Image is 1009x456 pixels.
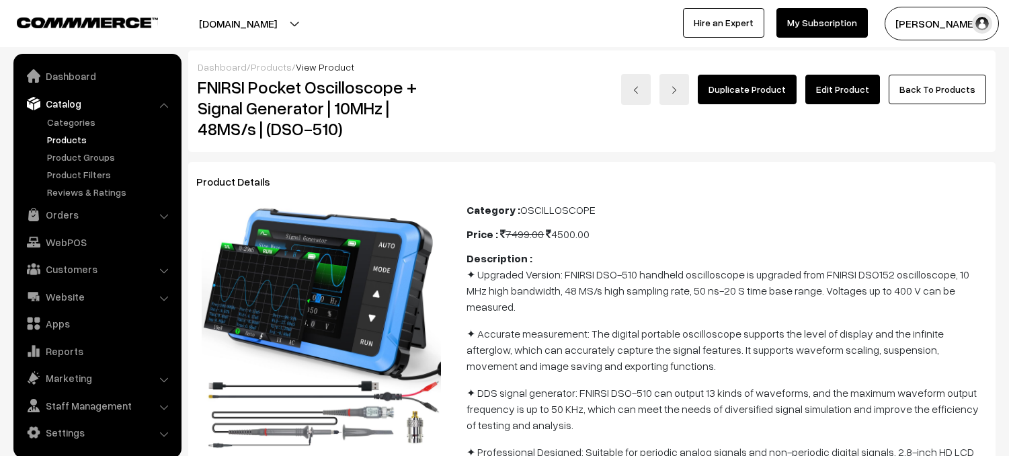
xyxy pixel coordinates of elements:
[251,61,292,73] a: Products
[296,61,354,73] span: View Product
[17,284,177,309] a: Website
[17,17,158,28] img: COMMMERCE
[44,132,177,147] a: Products
[670,86,678,94] img: right-arrow.png
[198,77,447,140] h2: FNIRSI Pocket Oscilloscope + Signal Generator | 10MHz | 48MS/s | (DSO-510)
[44,185,177,199] a: Reviews & Ratings
[17,311,177,336] a: Apps
[44,115,177,129] a: Categories
[972,13,992,34] img: user
[467,226,987,242] div: 4500.00
[198,61,247,73] a: Dashboard
[17,230,177,254] a: WebPOS
[17,202,177,227] a: Orders
[467,252,532,265] b: Description :
[467,203,520,217] b: Category :
[152,7,324,40] button: [DOMAIN_NAME]
[698,75,797,104] a: Duplicate Product
[683,8,764,38] a: Hire an Expert
[196,175,286,188] span: Product Details
[467,385,987,433] p: ✦ DDS signal generator: FNIRSI DSO-510 can output 13 kinds of waveforms, and the maximum waveform...
[500,227,544,241] span: 7499.00
[632,86,640,94] img: left-arrow.png
[44,167,177,182] a: Product Filters
[198,60,986,74] div: / /
[17,393,177,418] a: Staff Management
[467,326,987,374] p: ✦ Accurate measurement: The digital portable oscilloscope supports the level of display and the i...
[17,366,177,390] a: Marketing
[467,266,987,315] p: ✦ Upgraded Version: FNIRSI DSO-510 handheld oscilloscope is upgraded from FNIRSI DSO152 oscillosc...
[17,420,177,445] a: Settings
[17,64,177,88] a: Dashboard
[17,13,134,30] a: COMMMERCE
[44,150,177,164] a: Product Groups
[885,7,999,40] button: [PERSON_NAME]
[467,227,498,241] b: Price :
[17,91,177,116] a: Catalog
[805,75,880,104] a: Edit Product
[17,339,177,363] a: Reports
[467,202,987,218] div: OSCILLOSCOPE
[17,257,177,281] a: Customers
[889,75,986,104] a: Back To Products
[202,207,443,449] img: 17361636915026new-a.jpg
[776,8,868,38] a: My Subscription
